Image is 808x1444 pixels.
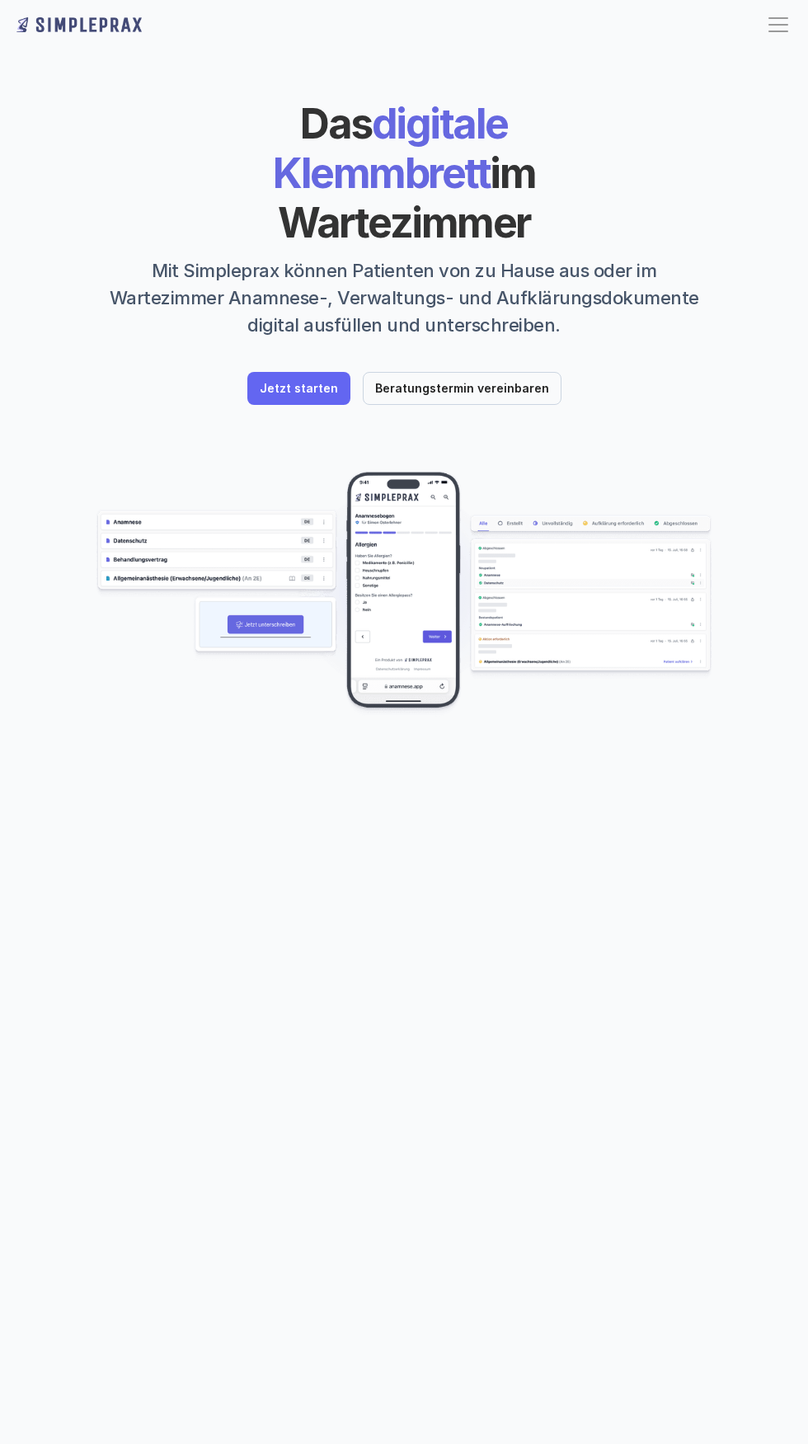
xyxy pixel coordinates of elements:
[278,148,543,247] span: im Wartezimmer
[247,372,350,405] a: Jetzt starten
[167,99,642,247] h1: digitale Klemmbrett
[300,99,372,148] span: Das
[363,372,561,405] a: Beratungstermin vereinbaren
[95,257,713,339] p: Mit Simpleprax können Patienten von zu Hause aus oder im Wartezimmer Anamnese-, Verwaltungs- und ...
[260,382,338,396] p: Jetzt starten
[375,382,549,396] p: Beratungstermin vereinbaren
[95,471,713,717] img: Beispielscreenshots aus der Simpleprax Anwendung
